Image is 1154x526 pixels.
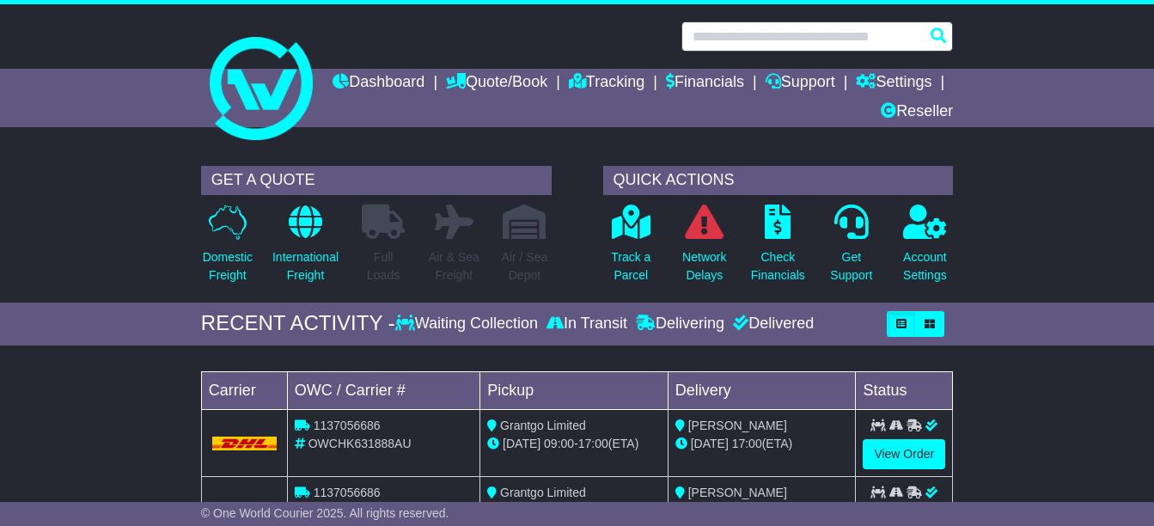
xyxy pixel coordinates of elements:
span: 17:00 [732,437,762,450]
p: Domestic Freight [203,248,253,284]
span: 1137056686 [314,419,381,432]
p: International Freight [272,248,339,284]
a: Dashboard [333,69,424,98]
span: [DATE] [691,437,729,450]
p: Network Delays [682,248,726,284]
a: InternationalFreight [272,204,339,294]
a: Settings [856,69,931,98]
td: Carrier [201,371,287,409]
a: Financials [666,69,744,98]
span: 1137056686 [314,486,381,499]
p: Air & Sea Freight [429,248,479,284]
a: CheckFinancials [750,204,806,294]
div: (ETA) [675,435,849,453]
span: [DATE] [503,437,540,450]
a: GetSupport [829,204,873,294]
a: Tracking [569,69,644,98]
a: AccountSettings [902,204,948,294]
div: Delivered [729,315,814,333]
span: OWCHK631888AU [308,437,412,450]
p: Get Support [830,248,872,284]
p: Track a Parcel [611,248,650,284]
a: View Order [863,439,945,469]
div: In Transit [542,315,632,333]
a: Support [766,69,835,98]
td: Status [856,371,953,409]
p: Account Settings [903,248,947,284]
div: - (ETA) [487,435,661,453]
span: [PERSON_NAME] [688,419,787,432]
div: Waiting Collection [395,315,542,333]
span: © One World Courier 2025. All rights reserved. [201,506,449,520]
span: 09:00 [544,437,574,450]
div: Delivering [632,315,729,333]
p: Check Financials [751,248,805,284]
a: NetworkDelays [681,204,727,294]
span: Grantgo Limited [500,419,586,432]
div: GET A QUOTE [201,166,552,195]
td: Pickup [480,371,669,409]
td: Delivery [668,371,856,409]
div: QUICK ACTIONS [603,166,954,195]
a: Quote/Book [446,69,547,98]
a: Reseller [881,98,953,127]
div: RECENT ACTIVITY - [201,311,395,336]
td: OWC / Carrier # [287,371,479,409]
span: [PERSON_NAME] [688,486,787,499]
span: 17:00 [578,437,608,450]
span: Grantgo Limited [500,486,586,499]
img: DHL.png [212,437,277,450]
a: Track aParcel [610,204,651,294]
p: Full Loads [362,248,405,284]
p: Air / Sea Depot [502,248,548,284]
a: DomesticFreight [202,204,253,294]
